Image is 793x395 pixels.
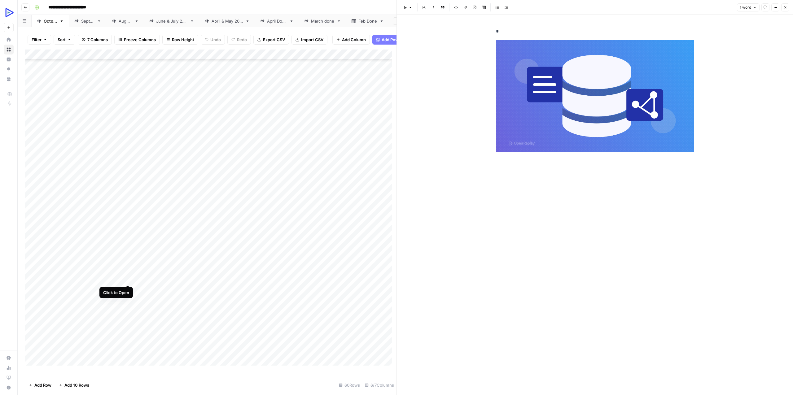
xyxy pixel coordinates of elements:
[69,15,107,27] a: [DATE]
[32,15,69,27] a: [DATE]
[267,18,287,24] div: April Done
[4,353,14,363] a: Settings
[255,15,299,27] a: April Done
[342,37,366,43] span: Add Column
[87,37,108,43] span: 7 Columns
[201,35,225,45] button: Undo
[55,380,93,390] button: Add 10 Rows
[114,35,160,45] button: Freeze Columns
[362,380,396,390] div: 6/7 Columns
[263,37,285,43] span: Export CSV
[301,37,323,43] span: Import CSV
[253,35,289,45] button: Export CSV
[4,363,14,373] a: Usage
[358,18,377,24] div: Feb Done
[737,3,760,11] button: 1 word
[740,5,751,10] span: 1 word
[4,74,14,84] a: Your Data
[4,45,14,54] a: Browse
[32,37,42,43] span: Filter
[4,373,14,383] a: Learning Hub
[107,15,144,27] a: [DATE]
[119,18,132,24] div: [DATE]
[336,380,362,390] div: 60 Rows
[4,5,14,20] button: Workspace: OpenReplay
[237,37,247,43] span: Redo
[210,37,221,43] span: Undo
[311,18,334,24] div: March done
[291,35,327,45] button: Import CSV
[162,35,198,45] button: Row Height
[199,15,255,27] a: [DATE] & [DATE]
[299,15,346,27] a: March done
[81,18,94,24] div: [DATE]
[58,37,66,43] span: Sort
[4,35,14,45] a: Home
[25,380,55,390] button: Add Row
[28,35,51,45] button: Filter
[44,18,57,24] div: [DATE]
[78,35,112,45] button: 7 Columns
[4,54,14,64] a: Insights
[172,37,194,43] span: Row Height
[227,35,251,45] button: Redo
[64,382,89,388] span: Add 10 Rows
[4,7,15,18] img: OpenReplay Logo
[4,64,14,74] a: Opportunities
[372,35,419,45] button: Add Power Agent
[332,35,370,45] button: Add Column
[212,18,243,24] div: [DATE] & [DATE]
[156,18,187,24] div: [DATE] & [DATE]
[382,37,415,43] span: Add Power Agent
[346,15,389,27] a: Feb Done
[144,15,199,27] a: [DATE] & [DATE]
[4,383,14,393] button: Help + Support
[103,289,129,296] div: Click to Open
[54,35,75,45] button: Sort
[124,37,156,43] span: Freeze Columns
[34,382,51,388] span: Add Row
